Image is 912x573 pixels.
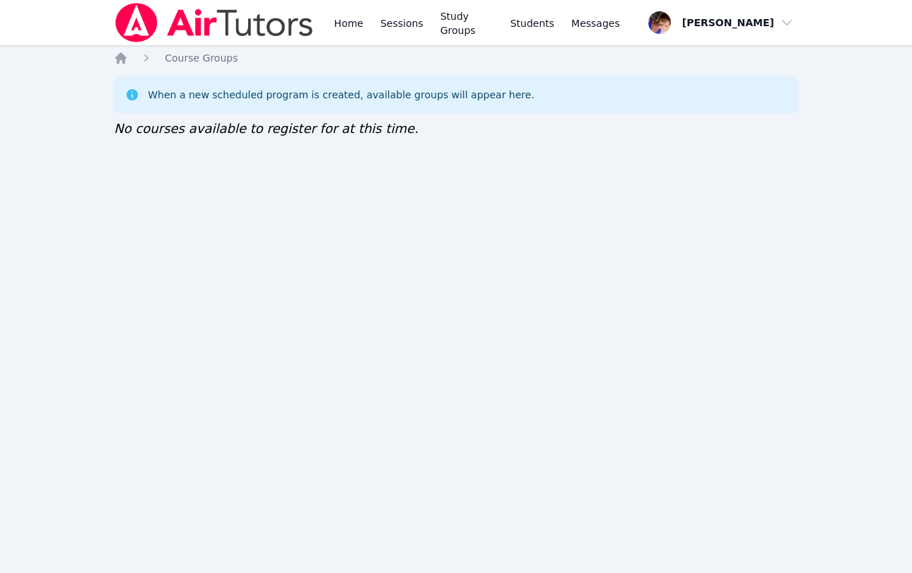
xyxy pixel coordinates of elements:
[114,51,798,65] nav: Breadcrumb
[165,51,238,65] a: Course Groups
[114,121,419,136] span: No courses available to register for at this time.
[165,52,238,64] span: Course Groups
[114,3,314,42] img: Air Tutors
[571,16,620,30] span: Messages
[148,88,534,102] div: When a new scheduled program is created, available groups will appear here.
